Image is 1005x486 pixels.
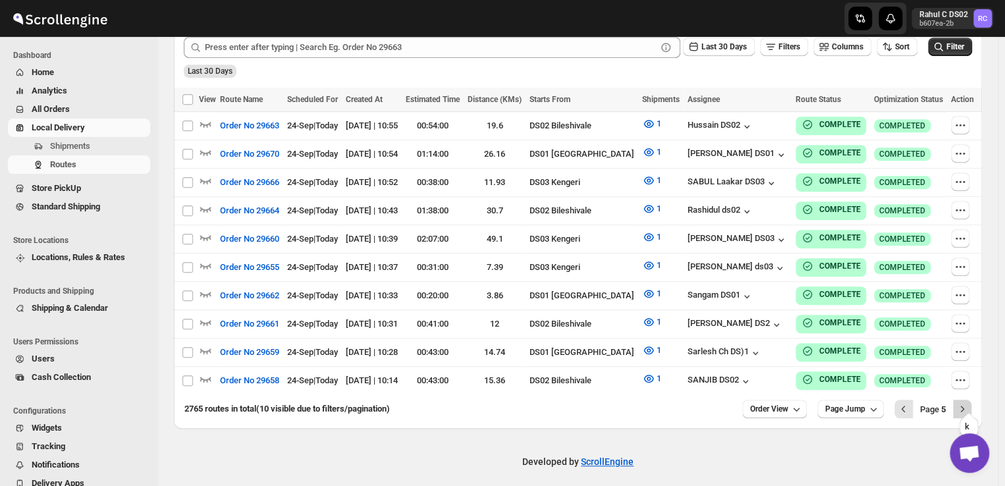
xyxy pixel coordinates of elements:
div: [DATE] | 10:33 [346,289,398,302]
div: [DATE] | 10:14 [346,374,398,387]
button: 1 [634,311,669,333]
span: Tracking [32,441,65,451]
span: Last 30 Days [188,67,232,76]
span: COMPLETED [879,319,925,329]
div: 11.93 [468,176,522,189]
span: Products and Shipping [13,286,151,296]
span: COMPLETED [879,177,925,188]
span: Rahul C DS02 [973,9,992,28]
b: COMPLETE [819,233,861,242]
button: Cash Collection [8,368,150,387]
span: Order No 29659 [220,346,279,359]
span: 24-Sep | Today [287,205,338,215]
span: COMPLETED [879,290,925,301]
span: Optimization Status [874,95,943,104]
span: Filter [946,42,964,51]
b: COMPLETE [819,346,861,356]
span: COMPLETED [879,149,925,159]
div: 01:14:00 [406,148,460,161]
span: COMPLETED [879,205,925,216]
span: 24-Sep | Today [287,262,338,272]
p: b607ea-2b [919,20,968,28]
div: DS03 Kengeri [530,261,634,274]
div: DS02 Bileshivale [530,317,634,331]
span: View [199,95,216,104]
span: Assignee [688,95,720,104]
span: 24-Sep | Today [287,234,338,244]
button: COMPLETE [801,118,861,131]
span: Order View [750,404,788,414]
button: COMPLETE [801,259,861,273]
span: Cash Collection [32,372,91,382]
div: DS02 Bileshivale [530,374,634,387]
button: COMPLETE [801,231,861,244]
div: 00:54:00 [406,119,460,132]
div: DS03 Kengeri [530,232,634,246]
span: 24-Sep | Today [287,290,338,300]
button: Order No 29660 [212,229,287,250]
div: [DATE] | 10:28 [346,346,398,359]
button: 1 [634,255,669,276]
div: [DATE] | 10:39 [346,232,398,246]
span: Standard Shipping [32,202,100,211]
b: COMPLETE [819,120,861,129]
b: COMPLETE [819,205,861,214]
div: [DATE] | 10:43 [346,204,398,217]
b: COMPLETE [819,318,861,327]
span: All Orders [32,104,70,114]
button: Shipments [8,137,150,155]
span: 1 [657,260,661,270]
span: Order No 29658 [220,374,279,387]
button: Hussain DS02 [688,120,753,133]
b: COMPLETE [819,176,861,186]
button: COMPLETE [801,344,861,358]
span: Order No 29666 [220,176,279,189]
button: [PERSON_NAME] DS01 [688,148,788,161]
div: [DATE] | 10:37 [346,261,398,274]
div: DS01 [GEOGRAPHIC_DATA] [530,346,634,359]
span: COMPLETED [879,121,925,131]
div: 00:38:00 [406,176,460,189]
div: [DATE] | 10:52 [346,176,398,189]
span: Route Status [796,95,841,104]
div: [DATE] | 10:54 [346,148,398,161]
nav: Pagination [894,400,971,418]
span: Shipments [50,141,90,151]
div: Sarlesh Ch DS)1 [688,346,762,360]
span: Store Locations [13,235,151,246]
span: Routes [50,159,76,169]
button: SABUL Laakar DS03 [688,176,778,190]
span: Route Name [220,95,263,104]
span: 1 [657,317,661,327]
span: Local Delivery [32,122,85,132]
button: 1 [634,227,669,248]
b: COMPLETE [819,290,861,299]
span: Analytics [32,86,67,95]
button: Sort [877,38,917,56]
p: Developed by [522,455,634,468]
span: 1 [657,175,661,185]
text: RC [978,14,987,23]
span: 24-Sep | Today [287,121,338,130]
button: SANJIB DS02 [688,375,752,388]
button: Next [953,400,971,418]
button: COMPLETE [801,316,861,329]
div: 01:38:00 [406,204,460,217]
span: Order No 29670 [220,148,279,161]
button: Notifications [8,456,150,474]
div: DS02 Bileshivale [530,119,634,132]
img: ScrollEngine [11,2,109,35]
div: 26.16 [468,148,522,161]
div: 15.36 [468,374,522,387]
button: Order No 29659 [212,342,287,363]
div: 7.39 [468,261,522,274]
span: Shipments [642,95,680,104]
div: DS03 Kengeri [530,176,634,189]
span: Columns [832,42,863,51]
span: Order No 29664 [220,204,279,217]
div: [PERSON_NAME] DS2 [688,318,783,331]
button: Order No 29664 [212,200,287,221]
span: Starts From [530,95,570,104]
